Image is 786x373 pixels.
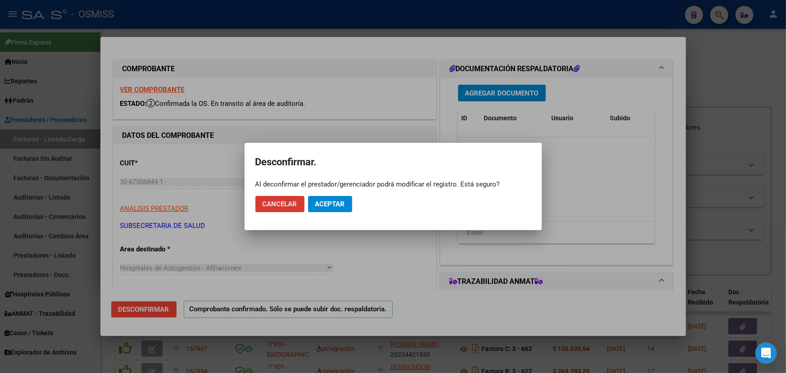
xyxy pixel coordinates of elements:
span: Cancelar [263,200,297,208]
button: Cancelar [255,196,304,212]
span: Aceptar [315,200,345,208]
div: Al deconfirmar el prestador/gerenciador podrá modificar el registro. Está seguro? [255,180,531,189]
button: Aceptar [308,196,352,212]
div: Open Intercom Messenger [755,342,777,364]
h2: Desconfirmar. [255,154,531,171]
